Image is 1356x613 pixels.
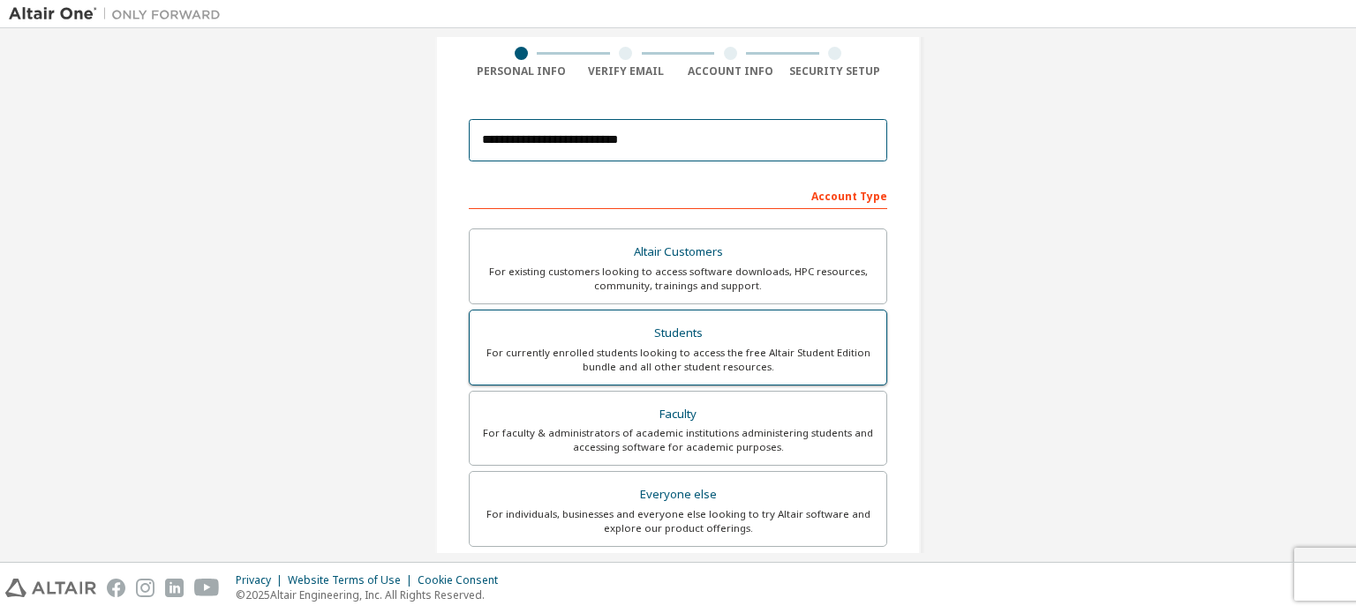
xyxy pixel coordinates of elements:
img: altair_logo.svg [5,579,96,597]
div: Altair Customers [480,240,876,265]
div: Faculty [480,402,876,427]
div: Students [480,321,876,346]
img: linkedin.svg [165,579,184,597]
img: youtube.svg [194,579,220,597]
div: Personal Info [469,64,574,78]
div: Account Type [469,181,887,209]
p: © 2025 Altair Engineering, Inc. All Rights Reserved. [236,587,508,602]
div: Privacy [236,573,288,587]
div: For individuals, businesses and everyone else looking to try Altair software and explore our prod... [480,507,876,535]
div: Everyone else [480,482,876,507]
img: Altair One [9,5,230,23]
img: facebook.svg [107,579,125,597]
div: For existing customers looking to access software downloads, HPC resources, community, trainings ... [480,265,876,293]
div: Account Info [678,64,783,78]
div: Verify Email [574,64,679,78]
div: Website Terms of Use [288,573,418,587]
div: Cookie Consent [418,573,508,587]
div: For faculty & administrators of academic institutions administering students and accessing softwa... [480,426,876,454]
div: For currently enrolled students looking to access the free Altair Student Edition bundle and all ... [480,346,876,374]
img: instagram.svg [136,579,154,597]
div: Security Setup [783,64,888,78]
